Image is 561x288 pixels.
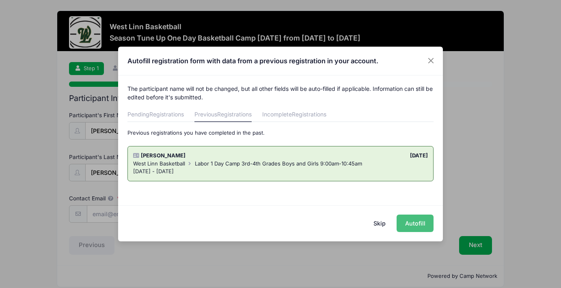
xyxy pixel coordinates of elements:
[127,107,184,122] a: Pending
[127,84,434,101] p: The participant name will not be changed, but all other fields will be auto-filled if applicable....
[365,215,394,232] button: Skip
[194,107,252,122] a: Previous
[292,111,326,118] span: Registrations
[149,111,184,118] span: Registrations
[424,54,438,68] button: Close
[127,56,378,66] h4: Autofill registration form with data from a previous registration in your account.
[262,107,326,122] a: Incomplete
[195,160,362,167] span: Labor 1 Day Camp 3rd-4th Grades Boys and Girls 9:00am-10:45am
[397,215,434,232] button: Autofill
[129,152,280,160] div: [PERSON_NAME]
[133,160,185,167] span: West Linn Basketball
[133,168,428,176] div: [DATE] - [DATE]
[280,152,432,160] div: [DATE]
[127,129,434,137] p: Previous registrations you have completed in the past.
[217,111,252,118] span: Registrations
